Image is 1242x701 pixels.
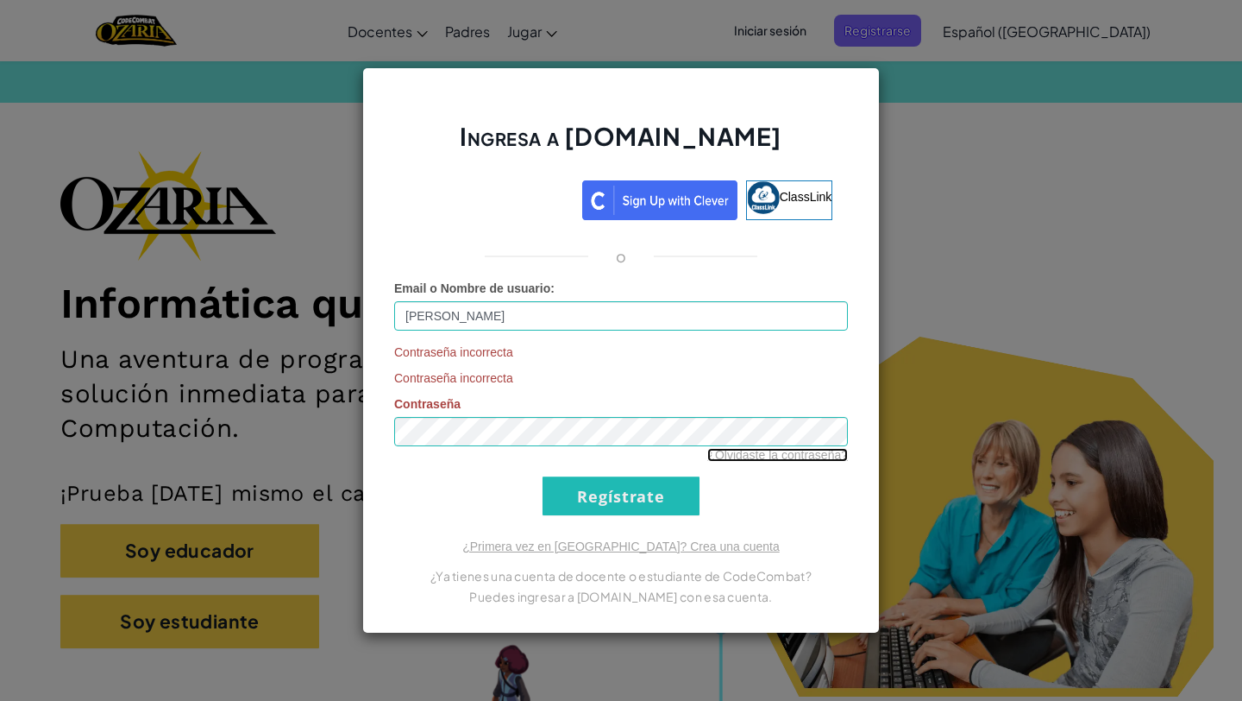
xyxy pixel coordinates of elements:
[780,190,832,204] span: ClassLink
[394,120,848,170] h2: Ingresa a [DOMAIN_NAME]
[707,448,848,462] a: ¿Olvidaste la contraseña?
[394,586,848,607] p: Puedes ingresar a [DOMAIN_NAME] con esa cuenta.
[394,565,848,586] p: ¿Ya tienes una cuenta de docente o estudiante de CodeCombat?
[394,280,555,297] label: :
[462,540,780,553] a: ¿Primera vez en [GEOGRAPHIC_DATA]? Crea una cuenta
[747,181,780,214] img: classlink-logo-small.png
[543,477,699,515] input: Regístrate
[582,180,737,220] img: clever_sso_button@2x.png
[394,397,461,411] span: Contraseña
[394,344,848,361] span: Contraseña incorrecta
[394,281,550,295] span: Email o Nombre de usuario
[401,179,582,217] iframe: Botón de Acceder con Google
[394,369,848,387] span: Contraseña incorrecta
[616,246,626,267] p: o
